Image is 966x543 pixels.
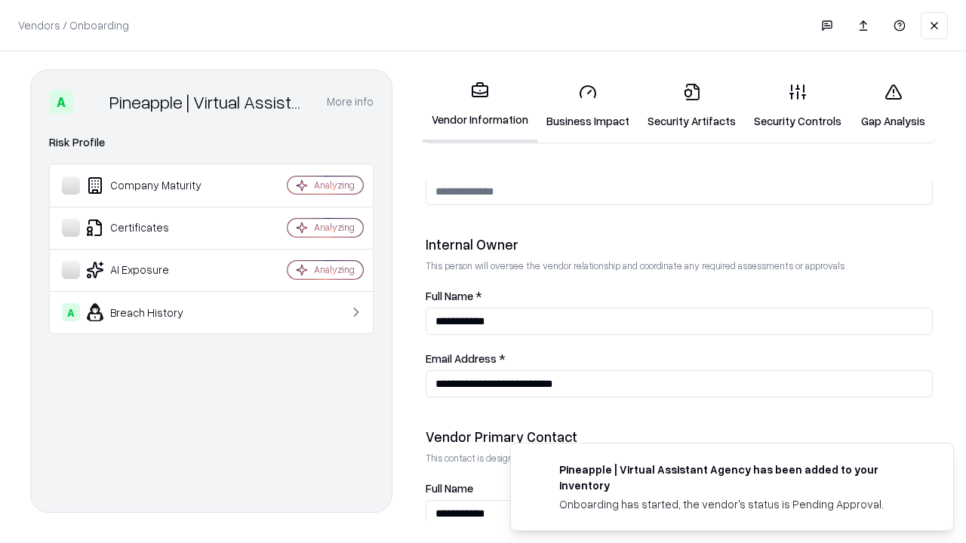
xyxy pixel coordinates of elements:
[423,69,537,143] a: Vendor Information
[426,235,933,253] div: Internal Owner
[62,261,242,279] div: AI Exposure
[745,71,851,141] a: Security Controls
[537,71,638,141] a: Business Impact
[529,462,547,480] img: trypineapple.com
[314,179,355,192] div: Analyzing
[426,259,933,272] p: This person will oversee the vendor relationship and coordinate any required assessments or appro...
[851,71,936,141] a: Gap Analysis
[109,90,309,114] div: Pineapple | Virtual Assistant Agency
[314,221,355,234] div: Analyzing
[62,303,80,321] div: A
[559,462,917,493] div: Pineapple | Virtual Assistant Agency has been added to your inventory
[426,428,933,446] div: Vendor Primary Contact
[638,71,745,141] a: Security Artifacts
[62,176,242,195] div: Company Maturity
[426,483,933,494] label: Full Name
[314,263,355,276] div: Analyzing
[327,88,374,115] button: More info
[426,353,933,364] label: Email Address *
[62,219,242,237] div: Certificates
[18,17,129,33] p: Vendors / Onboarding
[79,90,103,114] img: Pineapple | Virtual Assistant Agency
[49,90,73,114] div: A
[62,303,242,321] div: Breach History
[559,496,917,512] div: Onboarding has started, the vendor's status is Pending Approval.
[426,290,933,302] label: Full Name *
[49,133,374,152] div: Risk Profile
[426,452,933,465] p: This contact is designated to receive the assessment request from Shift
